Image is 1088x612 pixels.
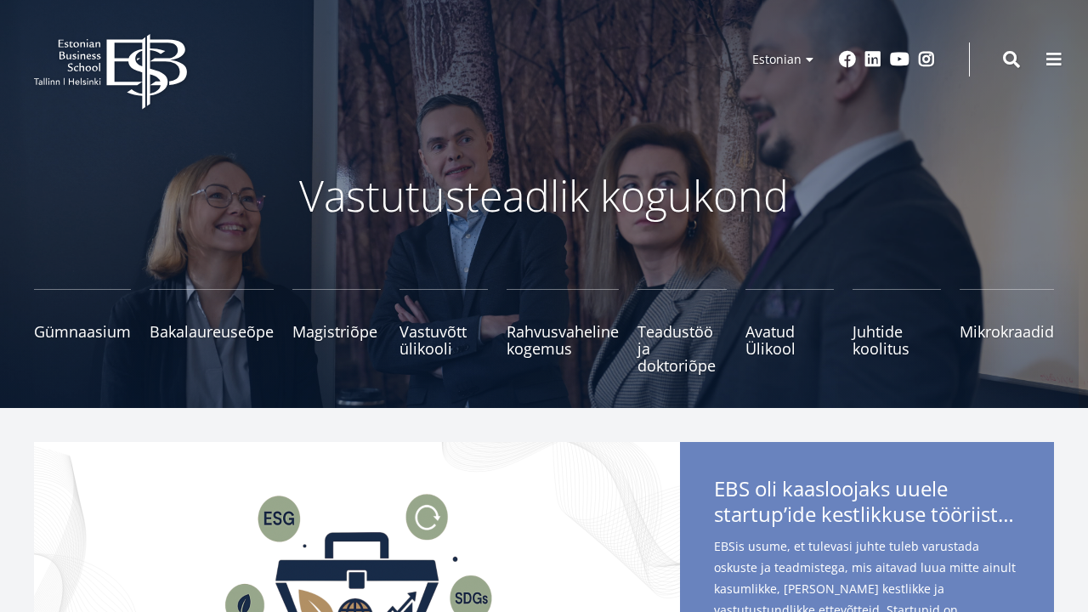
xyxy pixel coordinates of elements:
span: Teadustöö ja doktoriõpe [637,323,726,374]
span: Vastuvõtt ülikooli [399,323,488,357]
span: Gümnaasium [34,323,131,340]
a: Gümnaasium [34,289,131,374]
a: Vastuvõtt ülikooli [399,289,488,374]
p: Vastutusteadlik kogukond [93,170,994,221]
a: Instagram [918,51,935,68]
a: Youtube [890,51,909,68]
span: Bakalaureuseõpe [150,323,274,340]
a: Facebook [839,51,856,68]
a: Rahvusvaheline kogemus [507,289,619,374]
span: Mikrokraadid [960,323,1054,340]
a: Linkedin [864,51,881,68]
span: Juhtide koolitus [853,323,941,357]
a: Avatud Ülikool [745,289,834,374]
span: Avatud Ülikool [745,323,834,357]
a: Bakalaureuseõpe [150,289,274,374]
a: Juhtide koolitus [853,289,941,374]
span: Rahvusvaheline kogemus [507,323,619,357]
span: startup’ide kestlikkuse tööriistakastile [714,501,1020,527]
a: Teadustöö ja doktoriõpe [637,289,726,374]
span: Magistriõpe [292,323,381,340]
a: Mikrokraadid [960,289,1054,374]
a: Magistriõpe [292,289,381,374]
span: EBS oli kaasloojaks uuele [714,476,1020,532]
